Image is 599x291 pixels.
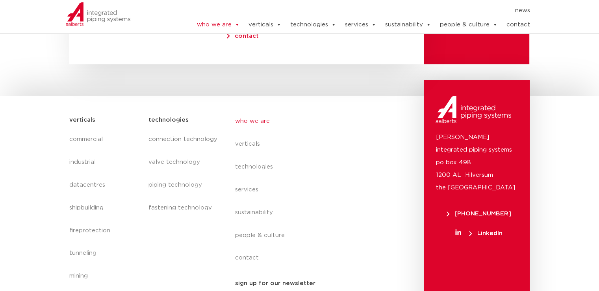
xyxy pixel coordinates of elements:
[436,131,518,194] p: [PERSON_NAME] integrated piping systems po box 498 1200 AL Hilversum the [GEOGRAPHIC_DATA]
[148,128,219,219] nav: Menu
[69,219,141,242] a: fireprotection
[235,247,379,269] a: contact
[235,156,379,178] a: technologies
[469,230,502,236] span: LinkedIn
[385,17,431,33] a: sustainability
[69,196,141,219] a: shipbuilding
[69,151,141,174] a: industrial
[69,128,141,151] a: commercial
[235,178,379,201] a: services
[506,17,530,33] a: contact
[148,151,219,174] a: valve technology
[148,196,219,219] a: fastening technology
[69,174,141,196] a: datacentres
[235,201,379,224] a: sustainability
[148,114,188,126] h5: technologies
[69,114,95,126] h5: verticals
[148,128,219,151] a: connection technology
[235,133,379,156] a: verticals
[235,33,259,39] a: contact
[235,277,315,290] h5: sign up for our newsletter
[235,224,379,247] a: people & culture
[290,17,336,33] a: technologies
[440,17,497,33] a: people & culture
[436,211,522,217] a: [PHONE_NUMBER]
[235,110,379,133] a: who we are
[172,4,530,17] nav: Menu
[248,17,281,33] a: verticals
[447,211,511,217] span: [PHONE_NUMBER]
[69,242,141,265] a: tunneling
[436,230,522,236] a: LinkedIn
[235,110,379,270] nav: Menu
[148,174,219,196] a: piping technology
[69,265,141,287] a: mining
[515,4,530,17] a: news
[197,17,239,33] a: who we are
[345,17,376,33] a: services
